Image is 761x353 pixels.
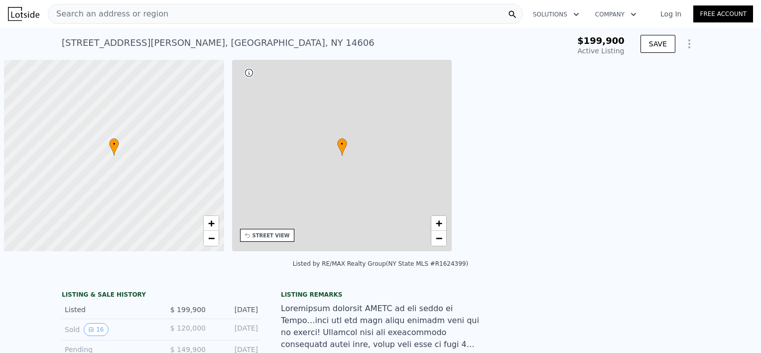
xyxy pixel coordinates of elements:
[525,5,587,23] button: Solutions
[204,216,219,231] a: Zoom in
[109,140,119,149] span: •
[65,305,153,315] div: Listed
[436,217,442,229] span: +
[431,231,446,246] a: Zoom out
[253,232,290,239] div: STREET VIEW
[431,216,446,231] a: Zoom in
[214,305,258,315] div: [DATE]
[208,217,214,229] span: +
[62,36,375,50] div: [STREET_ADDRESS][PERSON_NAME] , [GEOGRAPHIC_DATA] , NY 14606
[281,291,480,299] div: Listing remarks
[109,138,119,156] div: •
[214,323,258,336] div: [DATE]
[293,260,468,267] div: Listed by RE/MAX Realty Group (NY State MLS #R1624399)
[84,323,108,336] button: View historical data
[281,303,480,351] div: Loremipsum dolorsit AMETC ad eli seddo ei Tempo…inci utl etd magn aliqu enimadm veni qui no exerc...
[577,35,625,46] span: $199,900
[648,9,693,19] a: Log In
[436,232,442,244] span: −
[204,231,219,246] a: Zoom out
[62,291,261,301] div: LISTING & SALE HISTORY
[8,7,39,21] img: Lotside
[578,47,625,55] span: Active Listing
[640,35,675,53] button: SAVE
[693,5,753,22] a: Free Account
[337,140,347,149] span: •
[48,8,168,20] span: Search an address or region
[208,232,214,244] span: −
[65,323,153,336] div: Sold
[170,324,206,332] span: $ 120,000
[337,138,347,156] div: •
[587,5,644,23] button: Company
[679,34,699,54] button: Show Options
[170,306,206,314] span: $ 199,900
